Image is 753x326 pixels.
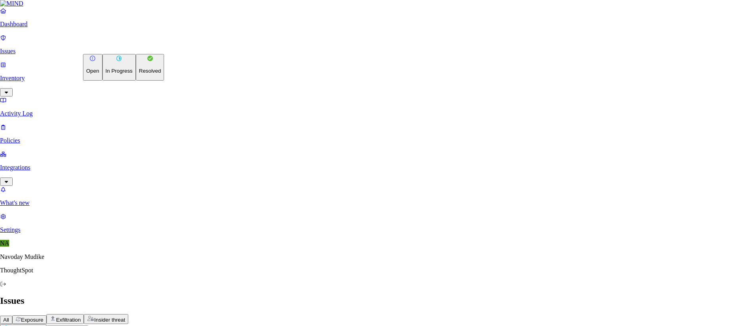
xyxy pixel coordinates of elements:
[3,317,9,323] span: All
[86,68,99,74] p: Open
[94,317,125,323] span: Insider threat
[106,68,133,74] p: In Progress
[139,68,161,74] p: Resolved
[116,55,122,62] img: status-in-progress
[83,54,164,81] div: Change status
[21,317,43,323] span: Exposure
[56,317,81,323] span: Exfiltration
[147,55,153,62] img: status-resolved
[89,55,96,62] img: status-open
